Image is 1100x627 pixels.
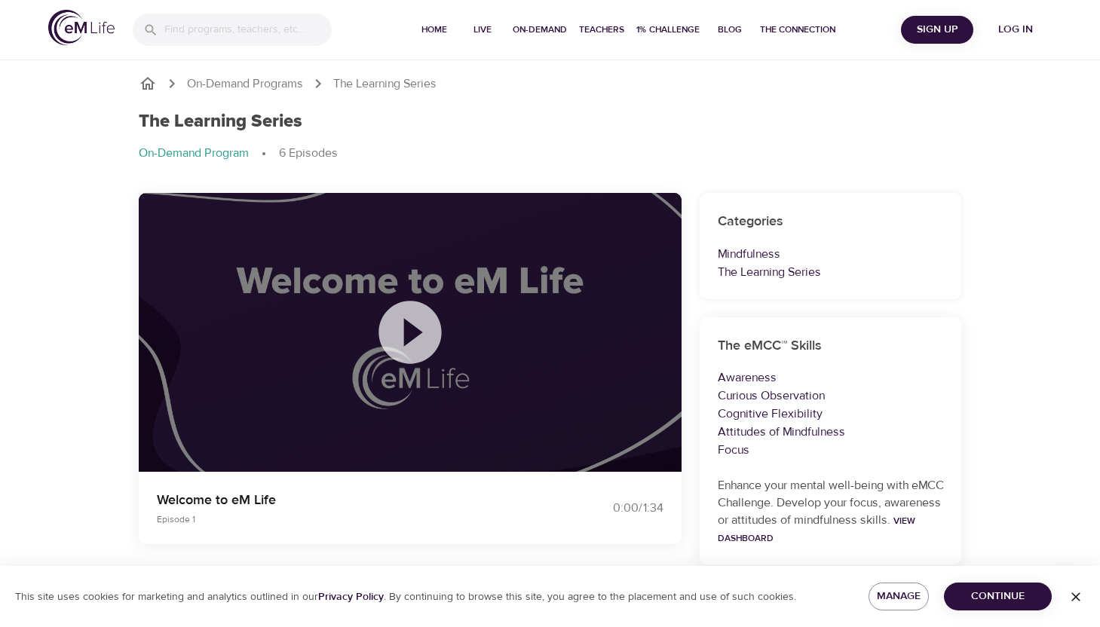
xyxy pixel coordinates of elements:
span: Manage [881,587,917,606]
p: Cognitive Flexibility [718,405,944,423]
span: Teachers [579,22,624,38]
nav: breadcrumb [139,145,962,163]
span: Continue [956,587,1040,606]
button: Log in [979,16,1052,44]
p: Curious Observation [718,387,944,405]
a: Privacy Policy [318,590,384,604]
p: Attitudes of Mindfulness [718,423,944,441]
button: Continue [944,583,1052,610]
span: Log in [985,20,1046,39]
h6: Categories [718,211,944,233]
p: The Learning Series [333,75,437,93]
span: 1% Challenge [636,22,700,38]
h6: The eMCC™ Skills [718,335,944,357]
p: Mindfulness [718,245,944,263]
img: logo [48,10,115,45]
button: Sign Up [901,16,973,44]
span: On-Demand [513,22,567,38]
h1: The Learning Series [139,111,302,133]
input: Find programs, teachers, etc... [164,14,332,46]
span: Home [416,22,452,38]
span: Live [464,22,501,38]
p: The Learning Series [718,263,944,281]
span: Blog [712,22,748,38]
p: 6 Episodes [279,145,338,162]
p: On-Demand Program [139,145,249,162]
p: Episode 1 [157,512,532,526]
a: On-Demand Programs [187,75,303,93]
button: Manage [869,583,929,610]
p: Focus [718,441,944,459]
p: Welcome to eM Life [157,490,532,510]
span: The Connection [760,22,835,38]
nav: breadcrumb [139,75,962,93]
p: Enhance your mental well-being with eMCC Challenge. Develop your focus, awareness or attitudes of... [718,477,944,546]
div: 0:00 / 1:34 [550,500,663,517]
span: Sign Up [907,20,967,39]
p: Awareness [718,369,944,387]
